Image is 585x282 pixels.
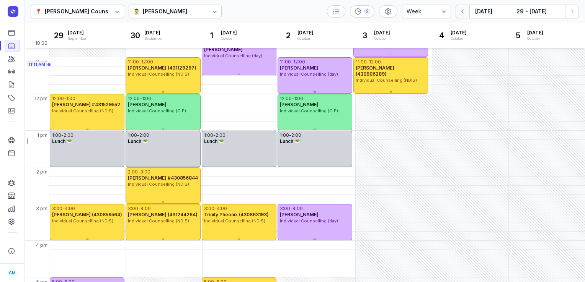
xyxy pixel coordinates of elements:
[217,206,227,212] div: 4:00
[293,59,305,65] div: 12:00
[138,169,140,175] div: -
[527,36,543,41] div: October
[34,96,47,102] span: 12 pm
[64,132,74,138] div: 2:00
[204,47,243,52] span: [PERSON_NAME]
[128,169,138,175] div: 2:00
[52,108,113,113] span: Individual Counselling (NDIS)
[128,71,189,77] span: Individual Counselling (NDIS)
[9,268,16,277] span: CM
[65,206,75,212] div: 4:00
[45,7,123,16] div: [PERSON_NAME] Counselling
[37,132,47,138] span: 1 pm
[280,71,338,77] span: Individual Counselling (day)
[435,29,448,42] div: 4
[128,182,189,187] span: Individual Counselling (NDIS)
[356,78,417,83] span: Individual Counselling (NDIS)
[204,132,213,138] div: 1:00
[280,102,319,107] span: [PERSON_NAME]
[128,65,196,71] span: [PERSON_NAME] (431129297)
[290,206,292,212] div: -
[289,132,291,138] div: -
[32,40,49,48] span: +10:00
[28,61,45,67] span: 11:11 AM
[36,242,47,248] span: 4 pm
[216,132,226,138] div: 2:00
[141,206,151,212] div: 4:00
[292,206,303,212] div: 4:00
[140,96,142,102] div: -
[52,138,72,144] span: Lunch 🥗
[451,30,467,36] span: [DATE]
[35,7,42,16] div: 📍
[282,29,294,42] div: 2
[133,7,140,16] div: 👨‍⚕️
[144,30,163,36] span: [DATE]
[280,59,291,65] div: 11:00
[204,206,214,212] div: 3:00
[139,59,141,65] div: -
[297,36,314,41] div: October
[451,36,467,41] div: October
[213,132,216,138] div: -
[221,30,237,36] span: [DATE]
[128,212,198,217] span: [PERSON_NAME] (431244264)
[356,59,367,65] div: 11:00
[297,30,314,36] span: [DATE]
[128,96,140,102] div: 12:00
[52,96,64,102] div: 12:00
[36,206,47,212] span: 3 pm
[140,169,150,175] div: 3:00
[61,132,64,138] div: -
[527,30,543,36] span: [DATE]
[280,132,289,138] div: 1:00
[142,96,151,102] div: 1:00
[280,108,338,113] span: Individual Counselling (O.P)
[374,30,390,36] span: [DATE]
[52,132,61,138] div: 1:00
[280,206,290,212] div: 3:00
[144,36,163,41] div: September
[52,212,122,217] span: [PERSON_NAME] (430859564)
[214,206,217,212] div: -
[292,96,294,102] div: -
[36,169,47,175] span: 2 pm
[52,29,65,42] div: 29
[62,206,65,212] div: -
[129,29,141,42] div: 30
[204,218,265,224] span: Individual Counselling (NDIS)
[128,206,138,212] div: 3:00
[139,132,149,138] div: 2:00
[64,96,66,102] div: -
[291,132,301,138] div: 2:00
[498,5,565,18] button: 29 - [DATE]
[143,7,187,16] div: [PERSON_NAME]
[128,132,137,138] div: 1:00
[291,59,293,65] div: -
[294,96,303,102] div: 1:00
[369,59,381,65] div: 12:00
[469,5,498,18] button: [DATE]
[68,30,87,36] span: [DATE]
[128,102,167,107] span: [PERSON_NAME]
[68,36,87,41] div: September
[367,59,369,65] div: -
[128,138,148,144] span: Lunch 🥗
[364,8,370,15] div: 2
[374,36,390,41] div: October
[137,132,139,138] div: -
[204,212,269,217] span: Trinity Pheonix (430863193)
[206,29,218,42] div: 1
[280,96,292,102] div: 12:00
[356,65,394,77] span: [PERSON_NAME] (430906289)
[52,206,62,212] div: 3:00
[66,96,75,102] div: 1:00
[359,29,371,42] div: 3
[280,138,300,144] span: Lunch 🥗
[221,36,237,41] div: October
[512,29,524,42] div: 5
[52,102,120,107] span: [PERSON_NAME] #431529552
[128,59,139,65] div: 11:00
[280,212,319,217] span: [PERSON_NAME]
[280,65,319,71] span: [PERSON_NAME]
